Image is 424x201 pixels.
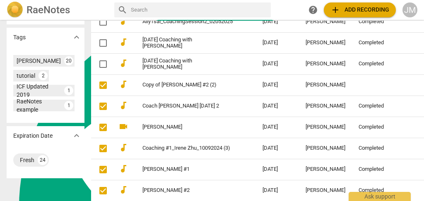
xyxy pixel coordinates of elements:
[17,97,61,114] div: RaeNotes example
[26,4,70,16] h2: RaeNotes
[402,2,417,17] button: JM
[308,5,318,15] span: help
[142,37,233,49] a: [DATE] Coaching with [PERSON_NAME]
[142,124,233,130] a: [PERSON_NAME]
[306,187,345,194] div: [PERSON_NAME]
[70,31,83,43] button: Show more
[306,40,345,46] div: [PERSON_NAME]
[306,82,345,88] div: [PERSON_NAME]
[142,19,233,25] a: AllyTsai_CoachingSession2_02052025
[17,82,61,99] div: ICF Updated 2019
[118,164,128,174] span: audiotrack
[118,79,128,89] span: audiotrack
[256,53,299,74] td: [DATE]
[131,3,267,17] input: Search
[306,19,345,25] div: [PERSON_NAME]
[359,103,394,109] div: Completed
[17,57,61,65] div: [PERSON_NAME]
[118,143,128,153] span: audiotrack
[17,72,35,80] div: tutorial
[64,101,73,110] div: 1
[118,58,128,68] span: audiotrack
[359,166,394,172] div: Completed
[306,61,345,67] div: [PERSON_NAME]
[38,155,48,165] div: 24
[349,192,411,201] div: Ask support
[142,187,233,194] a: [PERSON_NAME] #2
[72,32,82,42] span: expand_more
[256,159,299,180] td: [DATE]
[306,145,345,151] div: [PERSON_NAME]
[142,145,233,151] a: Coaching #1_Irene Zhu_10092024 (3)
[7,2,108,18] a: LogoRaeNotes
[118,5,128,15] span: search
[64,56,73,65] div: 20
[142,166,233,172] a: [PERSON_NAME] #1
[330,5,340,15] span: add
[306,103,345,109] div: [PERSON_NAME]
[118,185,128,195] span: audiotrack
[64,86,73,95] div: 1
[324,2,396,17] button: Upload
[359,40,394,46] div: Completed
[256,138,299,159] td: [DATE]
[306,2,320,17] a: Help
[20,156,34,164] div: Fresh
[70,129,83,142] button: Show more
[306,124,345,130] div: [PERSON_NAME]
[359,187,394,194] div: Completed
[13,33,26,42] p: Tags
[256,96,299,117] td: [DATE]
[118,122,128,132] span: videocam
[13,132,53,140] p: Expiration Date
[330,5,389,15] span: Add recording
[256,32,299,53] td: [DATE]
[256,74,299,96] td: [DATE]
[118,37,128,47] span: audiotrack
[142,103,233,109] a: Coach [PERSON_NAME] [DATE] 2
[7,2,23,18] img: Logo
[359,124,394,130] div: Completed
[256,117,299,138] td: [DATE]
[142,58,233,70] a: [DATE] Coaching with [PERSON_NAME]
[359,145,394,151] div: Completed
[39,71,48,80] div: 2
[306,166,345,172] div: [PERSON_NAME]
[72,131,82,141] span: expand_more
[256,180,299,201] td: [DATE]
[142,82,233,88] a: Copy of [PERSON_NAME] #2 (2)
[359,19,394,25] div: Completed
[256,11,299,32] td: [DATE]
[359,61,394,67] div: Completed
[118,100,128,110] span: audiotrack
[118,16,128,26] span: audiotrack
